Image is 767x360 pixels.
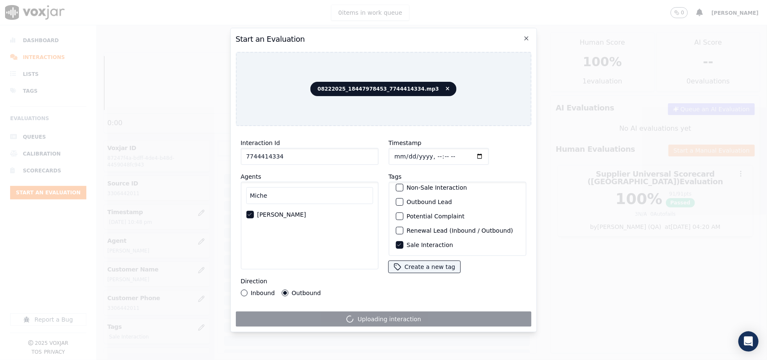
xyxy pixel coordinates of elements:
label: Direction [241,278,267,285]
label: Non-Sale Interaction [406,185,467,191]
div: Open Intercom Messenger [738,331,759,352]
span: 08222025_18447978453_7744414334.mp3 [310,82,457,96]
label: Interaction Id [241,140,280,146]
label: Inbound [251,290,275,296]
button: Create a new tag [388,261,460,273]
label: Agents [241,173,261,180]
label: Potential Complaint [406,213,464,219]
label: Outbound [291,290,321,296]
label: Timestamp [388,140,421,146]
h2: Start an Evaluation [235,33,531,45]
input: reference id, file name, etc [241,148,378,165]
label: Renewal Lead (Inbound / Outbound) [406,228,513,234]
label: Tags [388,173,401,180]
label: [PERSON_NAME] [257,212,306,218]
input: Search Agents... [246,187,373,204]
label: Outbound Lead [406,199,452,205]
label: Sale Interaction [406,242,453,248]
